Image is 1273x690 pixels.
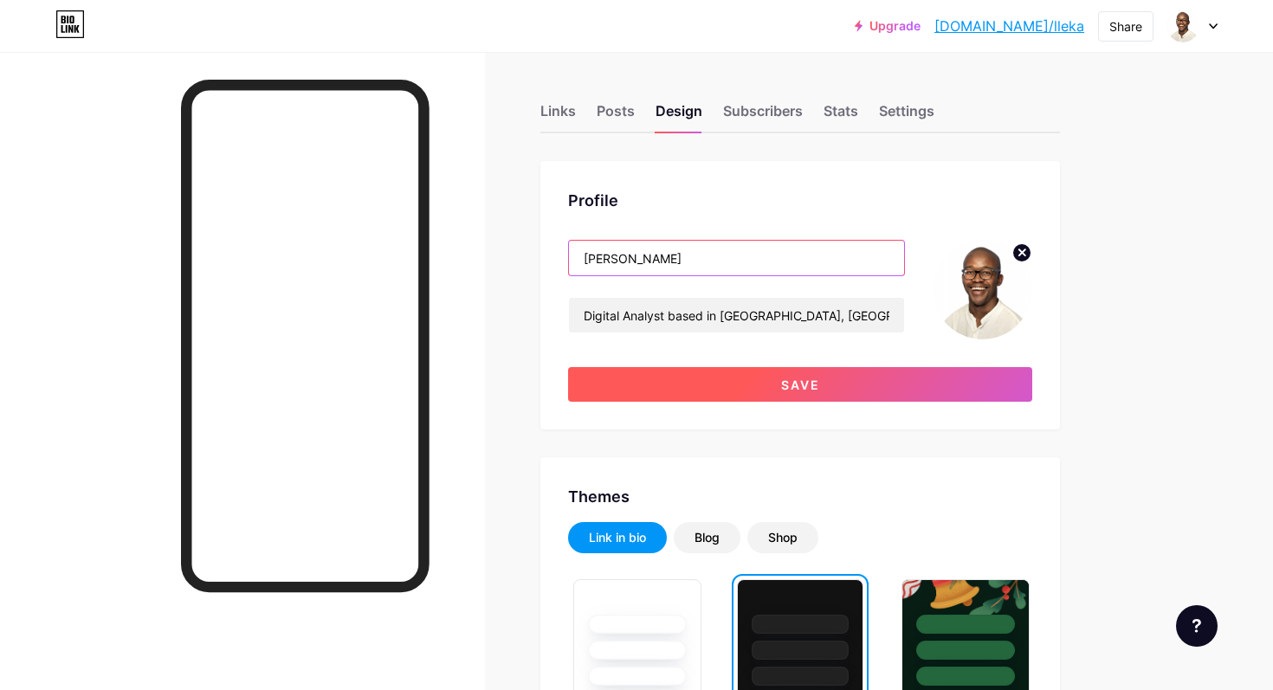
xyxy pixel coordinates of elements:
[768,529,798,546] div: Shop
[723,100,803,132] div: Subscribers
[824,100,858,132] div: Stats
[540,100,576,132] div: Links
[1109,17,1142,35] div: Share
[1166,10,1199,42] img: lleka
[656,100,702,132] div: Design
[589,529,646,546] div: Link in bio
[568,367,1032,402] button: Save
[568,189,1032,212] div: Profile
[934,16,1084,36] a: [DOMAIN_NAME]/lleka
[879,100,934,132] div: Settings
[695,529,720,546] div: Blog
[569,241,904,275] input: Name
[781,377,820,392] span: Save
[855,19,921,33] a: Upgrade
[568,485,1032,508] div: Themes
[569,298,904,332] input: Bio
[597,100,635,132] div: Posts
[933,240,1032,339] img: lleka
